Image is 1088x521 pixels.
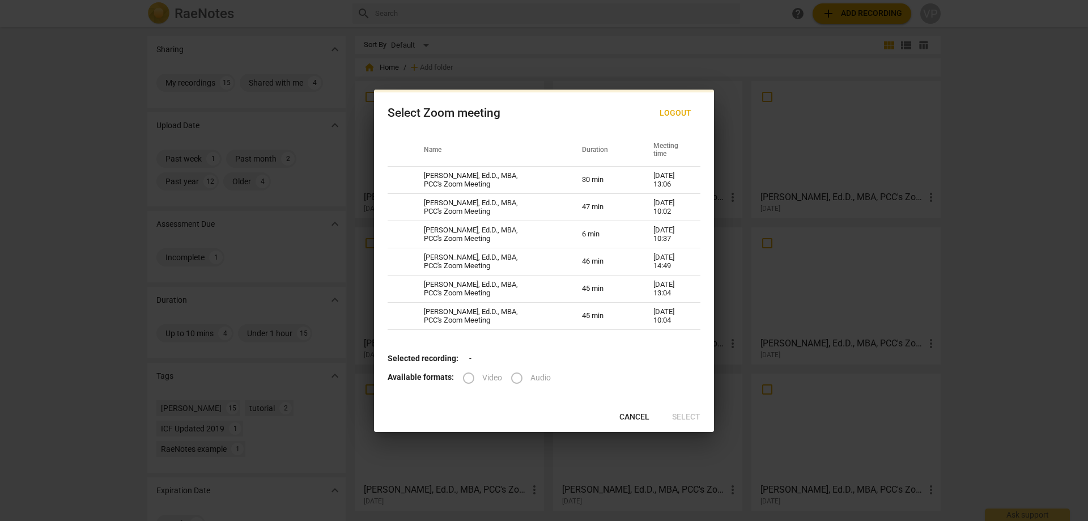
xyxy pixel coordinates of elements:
[640,221,700,248] td: [DATE] 10:37
[410,276,568,303] td: [PERSON_NAME], Ed.D., MBA, PCC's Zoom Meeting
[568,276,640,303] td: 45 min
[463,372,560,382] div: File type
[640,303,700,330] td: [DATE] 10:04
[388,354,458,363] b: Selected recording:
[640,167,700,194] td: [DATE] 13:06
[610,407,658,427] button: Cancel
[640,194,700,221] td: [DATE] 10:02
[568,248,640,276] td: 46 min
[619,412,649,423] span: Cancel
[530,372,551,384] span: Audio
[568,167,640,194] td: 30 min
[640,276,700,303] td: [DATE] 13:04
[410,248,568,276] td: [PERSON_NAME], Ed.D., MBA, PCC's Zoom Meeting
[568,221,640,248] td: 6 min
[410,221,568,248] td: [PERSON_NAME], Ed.D., MBA, PCC's Zoom Meeting
[651,103,700,124] button: Logout
[410,194,568,221] td: [PERSON_NAME], Ed.D., MBA, PCC's Zoom Meeting
[388,372,454,382] b: Available formats:
[410,167,568,194] td: [PERSON_NAME], Ed.D., MBA, PCC's Zoom Meeting
[482,372,502,384] span: Video
[568,135,640,167] th: Duration
[388,353,700,365] p: -
[640,135,700,167] th: Meeting time
[410,303,568,330] td: [PERSON_NAME], Ed.D., MBA, PCC's Zoom Meeting
[568,303,640,330] td: 45 min
[410,135,568,167] th: Name
[388,106,500,120] div: Select Zoom meeting
[660,108,691,119] span: Logout
[568,194,640,221] td: 47 min
[640,248,700,276] td: [DATE] 14:49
